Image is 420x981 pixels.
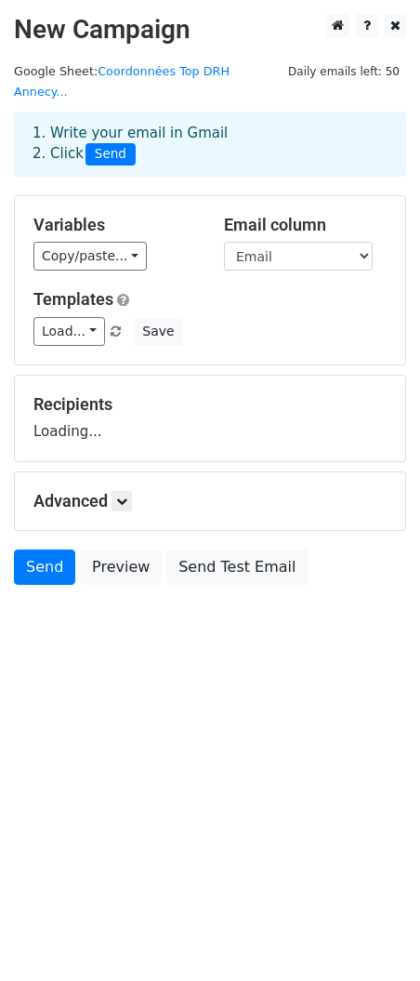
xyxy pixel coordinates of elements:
a: Send [14,550,75,585]
a: Daily emails left: 50 [282,64,406,78]
h2: New Campaign [14,14,406,46]
h5: Recipients [33,394,387,415]
span: Daily emails left: 50 [282,61,406,82]
h5: Advanced [33,491,387,511]
a: Send Test Email [166,550,308,585]
div: Loading... [33,394,387,443]
div: 1. Write your email in Gmail 2. Click [19,123,401,166]
span: Send [85,143,136,166]
h5: Email column [224,215,387,235]
h5: Variables [33,215,196,235]
a: Templates [33,289,113,309]
button: Save [134,317,182,346]
a: Preview [80,550,162,585]
a: Coordonnées Top DRH Annecy... [14,64,230,99]
a: Load... [33,317,105,346]
small: Google Sheet: [14,64,230,99]
a: Copy/paste... [33,242,147,271]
